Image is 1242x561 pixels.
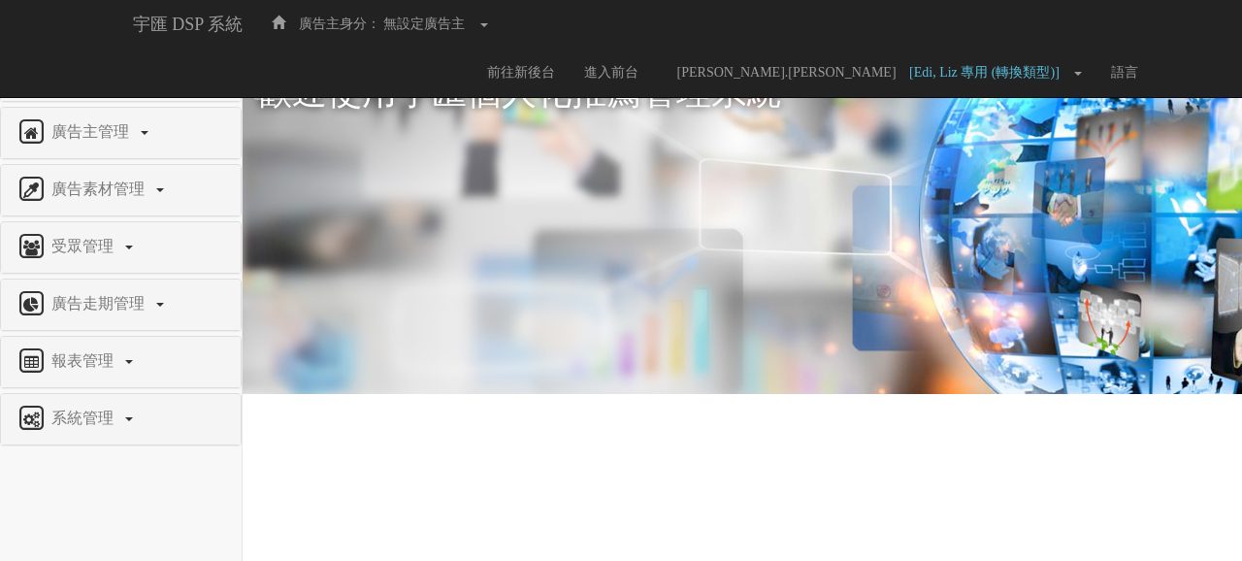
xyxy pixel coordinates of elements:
a: 報表管理 [16,346,226,378]
span: 報表管理 [47,352,123,369]
a: 系統管理 [16,404,226,435]
a: 廣告走期管理 [16,289,226,320]
span: 系統管理 [47,410,123,426]
span: 廣告主管理 [47,123,139,140]
span: 廣告走期管理 [47,295,154,312]
span: 廣告素材管理 [47,181,154,197]
a: 語言 [1096,49,1153,97]
a: 廣告主管理 [16,117,226,148]
span: 無設定廣告主 [383,16,465,31]
span: 廣告主身分： [299,16,380,31]
a: 廣告素材管理 [16,175,226,206]
a: 進入前台 [570,49,653,97]
a: 受眾管理 [16,232,226,263]
span: [PERSON_NAME].[PERSON_NAME] [668,65,906,80]
span: [Edi, Liz 專用 (轉換類型)] [909,65,1069,80]
span: 受眾管理 [47,238,123,254]
a: [PERSON_NAME].[PERSON_NAME] [Edi, Liz 專用 (轉換類型)] [653,49,1097,97]
a: 前往新後台 [473,49,570,97]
